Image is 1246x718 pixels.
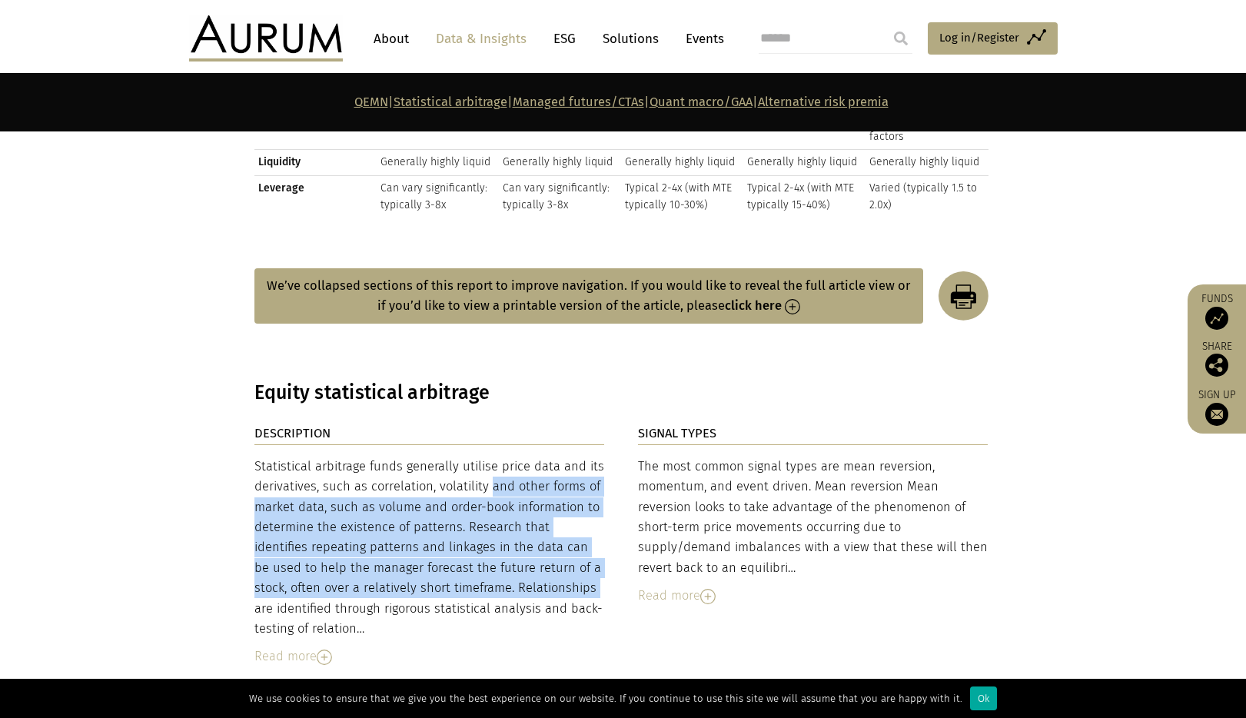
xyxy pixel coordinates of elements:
[1195,292,1238,330] a: Funds
[354,95,889,109] strong: | | | |
[866,175,988,218] td: Varied (typically 1.5 to 2.0x)
[394,95,507,109] a: Statistical arbitrage
[970,686,997,710] div: Ok
[595,25,666,53] a: Solutions
[254,647,605,666] div: Read more
[1205,354,1228,377] img: Share this post
[1205,307,1228,330] img: Access Funds
[743,150,866,175] td: Generally highly liquid
[189,15,343,61] img: Aurum
[513,95,644,109] a: Managed futures/CTAs
[758,95,889,109] a: Alternative risk premia
[254,150,377,175] td: Liquidity
[499,150,621,175] td: Generally highly liquid
[1195,341,1238,377] div: Share
[923,271,988,321] img: Print Report
[254,175,377,218] td: Leverage
[939,28,1019,47] span: Log in/Register
[700,589,716,604] img: Read More
[928,22,1058,55] a: Log in/Register
[621,150,743,175] td: Generally highly liquid
[317,650,332,665] img: Read More
[725,298,782,313] strong: click here
[254,426,331,440] strong: DESCRIPTION
[377,175,499,218] td: Can vary significantly: typically 3-8x
[621,175,743,218] td: Typical 2-4x (with MTE typically 10-30%)
[866,150,988,175] td: Generally highly liquid
[1205,403,1228,426] img: Sign up to our newsletter
[638,586,988,606] div: Read more
[428,25,534,53] a: Data & Insights
[743,175,866,218] td: Typical 2-4x (with MTE typically 15-40%)
[638,457,988,578] div: The most common signal types are mean reversion, momentum, and event driven. Mean reversion Mean ...
[546,25,583,53] a: ESG
[785,299,800,314] img: Read More
[499,175,621,218] td: Can vary significantly: typically 3-8x
[678,25,724,53] a: Events
[377,150,499,175] td: Generally highly liquid
[254,381,988,404] h3: Equity statistical arbitrage
[638,426,716,440] strong: SIGNAL TYPES
[885,23,916,54] input: Submit
[254,457,605,640] div: Statistical arbitrage funds generally utilise price data and its derivatives, such as correlation...
[354,95,388,109] a: QEMN
[254,268,923,324] button: We’ve collapsed sections of this report to improve navigation. If you would like to reveal the fu...
[366,25,417,53] a: About
[1195,388,1238,426] a: Sign up
[650,95,753,109] a: Quant macro/GAA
